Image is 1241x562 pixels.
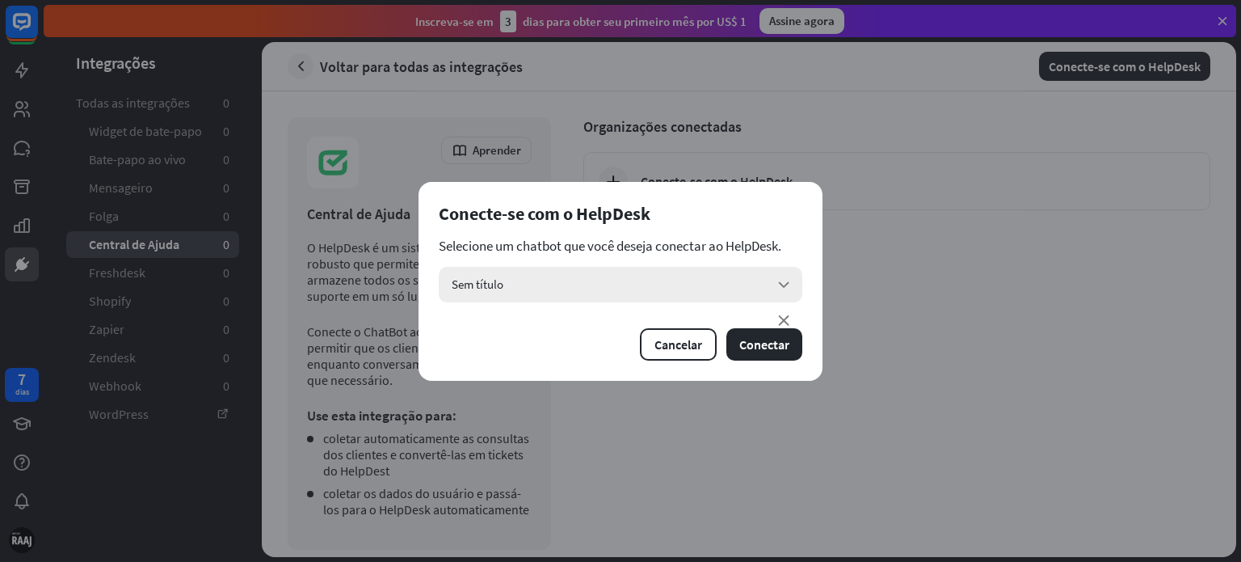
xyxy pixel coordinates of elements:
font: seta para baixo [775,311,793,329]
button: Cancelar [640,328,717,361]
button: Abra o widget de bate-papo do LiveChat [13,6,61,55]
font: Conecte-se com o HelpDesk [439,202,650,225]
button: Conectar [726,328,802,361]
font: Cancelar [654,336,702,353]
font: Selecione um chatbot que você deseja conectar ao HelpDesk. [439,237,781,255]
font: Sem título [452,277,503,292]
font: Conectar [739,336,789,353]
